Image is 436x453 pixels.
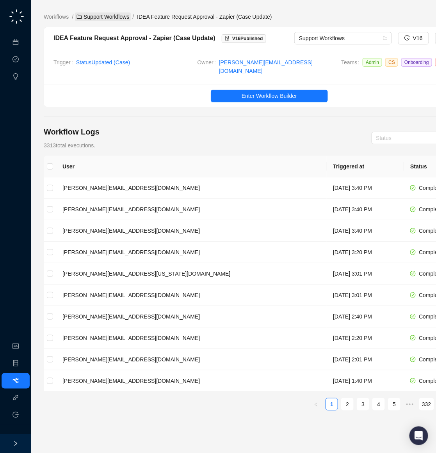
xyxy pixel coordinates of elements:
span: Trigger [53,58,76,67]
a: 3 [357,398,369,410]
td: [PERSON_NAME][EMAIL_ADDRESS][DOMAIN_NAME] [56,349,327,370]
span: check-circle [410,207,416,212]
a: StatusUpdated (Case) [76,59,130,65]
span: check-circle [410,357,416,362]
span: check-circle [410,292,416,298]
a: 4 [373,398,384,410]
li: 5 [388,398,400,411]
span: history [404,35,410,41]
span: folder [77,14,82,19]
a: Workflows [42,12,70,21]
td: [PERSON_NAME][EMAIL_ADDRESS][DOMAIN_NAME] [56,199,327,220]
span: CS [385,58,398,67]
td: [DATE] 3:01 PM [327,285,404,306]
span: right [13,441,18,446]
td: [PERSON_NAME][EMAIL_ADDRESS][DOMAIN_NAME] [56,220,327,242]
a: folder Support Workflows [75,12,131,21]
div: Open Intercom Messenger [409,426,428,445]
span: check-circle [410,378,416,384]
span: Support Workflows [299,32,387,44]
td: [DATE] 2:40 PM [327,306,404,327]
td: [PERSON_NAME][EMAIL_ADDRESS][DOMAIN_NAME] [56,242,327,263]
td: [PERSON_NAME][EMAIL_ADDRESS][DOMAIN_NAME] [56,285,327,306]
span: ••• [404,398,416,411]
li: / [72,12,73,21]
td: [DATE] 2:01 PM [327,349,404,370]
a: [PERSON_NAME][EMAIL_ADDRESS][DOMAIN_NAME] [219,58,335,75]
th: Triggered at [327,156,404,177]
td: [PERSON_NAME][EMAIL_ADDRESS][DOMAIN_NAME] [56,177,327,199]
td: [DATE] 1:40 PM [327,370,404,392]
span: Admin [363,58,382,67]
td: [DATE] 3:40 PM [327,177,404,199]
li: 332 [419,398,434,411]
a: 332 [420,398,433,410]
h4: Workflow Logs [44,126,100,137]
button: Enter Workflow Builder [211,90,328,102]
span: check-circle [410,250,416,255]
span: check-circle [410,271,416,276]
td: [PERSON_NAME][EMAIL_ADDRESS][DOMAIN_NAME] [56,370,327,392]
li: 1 [326,398,338,411]
li: 4 [372,398,385,411]
span: logout [12,412,19,418]
span: IDEA Feature Request Approval - Zapier (Case Update) [137,14,272,20]
span: check-circle [410,185,416,191]
span: Enter Workflow Builder [242,92,297,100]
span: left [314,402,319,407]
button: V16 [398,32,429,44]
a: 5 [388,398,400,410]
button: left [310,398,322,411]
span: check-circle [410,335,416,341]
div: IDEA Feature Request Approval - Zapier (Case Update) [53,33,215,43]
td: [DATE] 3:40 PM [327,199,404,220]
li: / [132,12,134,21]
li: 2 [341,398,354,411]
td: [DATE] 3:40 PM [327,220,404,242]
a: 1 [326,398,338,410]
span: 3313 total executions. [44,142,95,149]
span: Onboarding [401,58,432,67]
li: 3 [357,398,369,411]
span: check-circle [410,228,416,234]
td: [PERSON_NAME][EMAIL_ADDRESS][US_STATE][DOMAIN_NAME] [56,263,327,285]
td: [DATE] 3:20 PM [327,242,404,263]
a: 2 [342,398,353,410]
span: V 16 Published [232,36,263,41]
td: [DATE] 3:01 PM [327,263,404,285]
li: Next 5 Pages [404,398,416,411]
img: logo-small-C4UdH2pc.png [8,8,25,25]
span: check-circle [410,314,416,319]
td: [PERSON_NAME][EMAIL_ADDRESS][DOMAIN_NAME] [56,306,327,327]
span: V16 [413,34,423,42]
td: [PERSON_NAME][EMAIL_ADDRESS][DOMAIN_NAME] [56,327,327,349]
span: Owner [198,58,219,75]
span: file-done [225,36,230,41]
td: [DATE] 2:20 PM [327,327,404,349]
li: Previous Page [310,398,322,411]
span: Teams [341,58,363,70]
th: User [56,156,327,177]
